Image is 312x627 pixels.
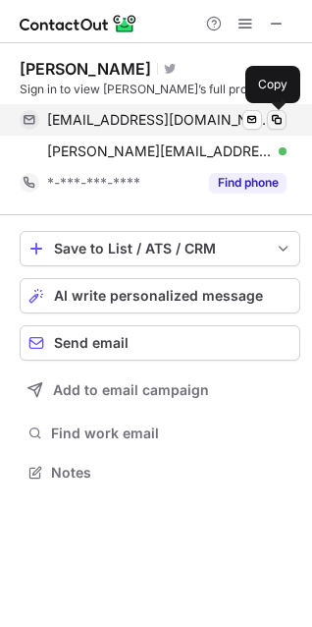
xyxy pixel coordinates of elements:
[20,231,300,266] button: save-profile-one-click
[53,382,209,398] span: Add to email campaign
[20,12,137,35] img: ContactOut v5.3.10
[47,142,272,160] span: [PERSON_NAME][EMAIL_ADDRESS][DOMAIN_NAME]
[54,241,266,256] div: Save to List / ATS / CRM
[54,335,129,351] span: Send email
[20,325,300,361] button: Send email
[20,420,300,447] button: Find work email
[20,278,300,313] button: AI write personalized message
[47,111,272,129] span: [EMAIL_ADDRESS][DOMAIN_NAME]
[54,288,263,304] span: AI write personalized message
[51,425,292,442] span: Find work email
[20,81,300,98] div: Sign in to view [PERSON_NAME]’s full profile
[209,173,286,193] button: Reveal Button
[20,59,151,79] div: [PERSON_NAME]
[20,372,300,408] button: Add to email campaign
[20,459,300,486] button: Notes
[51,464,292,482] span: Notes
